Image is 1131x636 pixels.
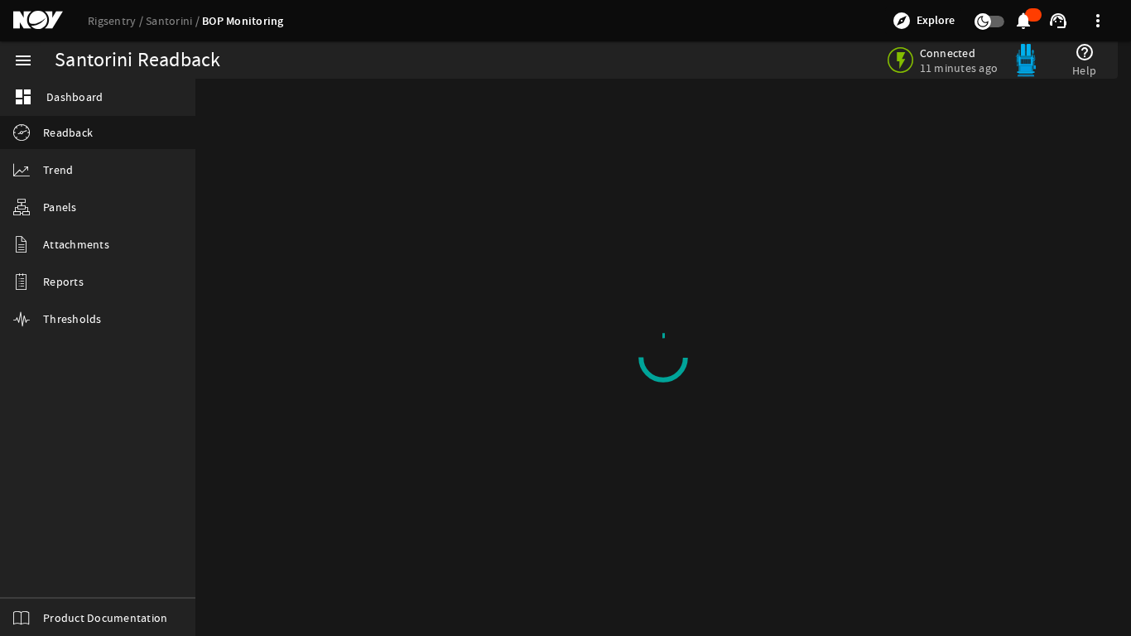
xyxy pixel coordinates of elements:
[43,124,93,141] span: Readback
[1075,42,1095,62] mat-icon: help_outline
[43,236,109,253] span: Attachments
[1078,1,1118,41] button: more_vert
[202,13,284,29] a: BOP Monitoring
[13,51,33,70] mat-icon: menu
[43,273,84,290] span: Reports
[1072,62,1096,79] span: Help
[13,87,33,107] mat-icon: dashboard
[43,609,167,626] span: Product Documentation
[917,12,955,29] span: Explore
[892,11,912,31] mat-icon: explore
[920,46,999,60] span: Connected
[1013,11,1033,31] mat-icon: notifications
[885,7,961,34] button: Explore
[920,60,999,75] span: 11 minutes ago
[55,52,221,69] div: Santorini Readback
[88,13,146,28] a: Rigsentry
[1009,44,1042,77] img: Bluepod.svg
[43,311,102,327] span: Thresholds
[43,199,77,215] span: Panels
[46,89,103,105] span: Dashboard
[146,13,202,28] a: Santorini
[43,161,73,178] span: Trend
[1048,11,1068,31] mat-icon: support_agent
